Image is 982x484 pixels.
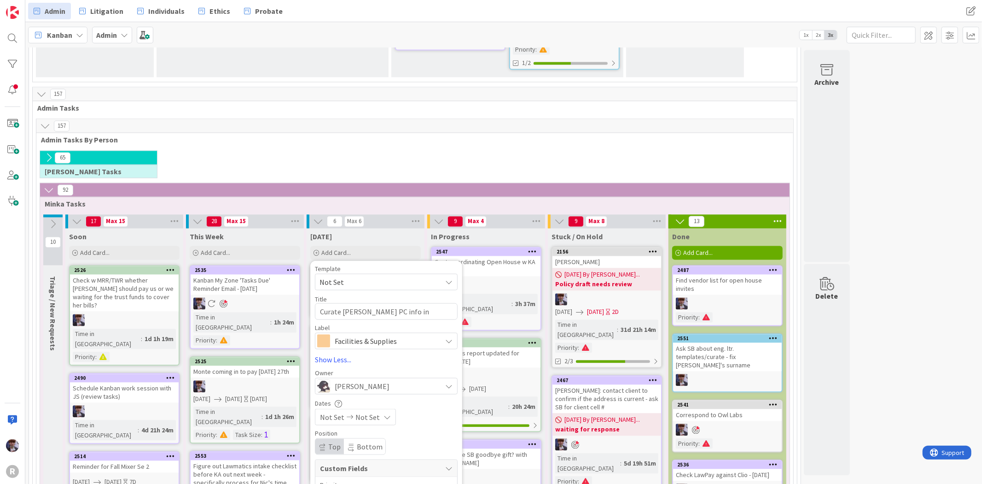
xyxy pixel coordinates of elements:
div: 2467 [557,377,661,384]
span: 2x [812,30,825,40]
div: 2535 [195,267,299,273]
div: Priority [193,430,216,440]
span: Litigation [90,6,123,17]
b: Policy draft needs review [555,279,658,289]
div: Max 15 [106,219,125,224]
textarea: Curate [PERSON_NAME] PC info in management [315,303,458,319]
div: Task Size [233,430,261,440]
div: 2526 [74,267,179,273]
span: 2/3 [564,356,573,366]
span: 3x [825,30,837,40]
div: 2536 [673,460,782,469]
span: Bottom [357,442,383,451]
div: Priority [676,312,698,322]
div: 2535 [191,266,299,274]
div: 2551Ask SB about eng. ltr. templates/curate - fix [PERSON_NAME]'s surname [673,334,782,371]
span: : [511,299,513,309]
a: 2551Ask SB about eng. ltr. templates/curate - fix [PERSON_NAME]'s surnameML [672,333,783,392]
div: Max 15 [227,219,246,224]
span: 157 [50,89,66,100]
div: 2514Reminder for Fall Mixer Se 2 [70,452,179,472]
div: 2526Check w MRR/TWR whether [PERSON_NAME] should pay us or we waiting for the trust funds to cove... [70,266,179,311]
img: ML [193,297,205,309]
span: 28 [206,216,222,227]
div: 1h 24m [272,317,296,327]
b: waiting for response [555,425,658,434]
span: Not Set [320,411,344,422]
span: 1/2 [522,58,531,68]
div: 2156 [557,248,661,255]
span: Template [315,265,341,272]
span: [DATE] [193,394,210,404]
div: 2487Find vendor list for open house invites [673,266,782,295]
div: 2D [612,307,619,317]
div: [DATE] [250,394,267,404]
div: Ask SB about eng. ltr. templates/curate - fix [PERSON_NAME]'s surname [673,342,782,371]
span: : [617,325,618,335]
div: Time in [GEOGRAPHIC_DATA] [555,453,620,473]
div: 20h 24m [510,401,538,412]
div: Priority [513,44,535,54]
span: : [261,430,262,440]
span: Add Card... [80,248,110,257]
div: Max 4 [468,219,484,224]
div: 2531 [436,340,540,346]
div: Time in [GEOGRAPHIC_DATA] [435,294,511,314]
div: [PERSON_NAME] [552,256,661,268]
span: Add Card... [201,248,230,257]
img: KN [317,379,330,392]
a: 2547Cont. coordinating Open House w KA & KPNMLTime in [GEOGRAPHIC_DATA]:3h 37mPriority: [431,247,541,331]
span: : [535,44,537,54]
span: 17 [86,216,101,227]
img: ML [676,374,688,386]
span: Stuck / On Hold [552,232,603,241]
div: ML [191,380,299,392]
span: Individuals [148,6,185,17]
span: Triage / New Requests [48,276,58,351]
span: 9 [568,216,584,227]
span: Kanban [47,30,72,41]
span: Owner [315,369,333,376]
img: Visit kanbanzone.com [6,6,19,19]
span: 65 [55,152,70,163]
div: Priority [555,342,578,353]
b: Admin [96,30,117,40]
img: ML [73,405,85,417]
div: 2547Cont. coordinating Open House w KA & KPN [432,248,540,276]
div: 2531 [432,339,540,347]
img: ML [555,438,567,450]
img: ML [193,380,205,392]
div: 1d 1h 19m [142,334,176,344]
div: Check w MRR/TWR whether [PERSON_NAME] should pay us or we waiting for the trust funds to cover he... [70,274,179,311]
div: 3h 37m [513,299,538,309]
span: 157 [54,120,70,131]
a: 2541Correspond to Owl LabsMLPriority: [672,400,783,452]
span: : [216,335,217,345]
div: ML [432,472,540,484]
span: Add Card... [321,248,351,257]
div: 2156 [552,248,661,256]
span: [DATE] By [PERSON_NAME]... [564,270,640,279]
span: : [270,317,272,327]
a: 2490Schedule Kanban work session with JS (review tasks)MLTime in [GEOGRAPHIC_DATA]:4d 21h 24m [69,373,180,444]
span: : [620,458,622,468]
div: ML [673,374,782,386]
div: Check LawPay against Clio - [DATE] [673,469,782,481]
div: 1d 1h 26m [263,412,296,422]
span: : [141,334,142,344]
div: Time in [GEOGRAPHIC_DATA] [73,420,138,440]
div: 2514 [70,452,179,460]
div: 2156[PERSON_NAME] [552,248,661,268]
div: 2525 [191,357,299,366]
div: [PERSON_NAME]: contact client to confirm if the address is current - ask SB for client cell # [552,384,661,413]
span: Support [19,1,42,12]
div: 4d 21h 24m [139,425,176,435]
div: Archive [815,77,839,88]
div: Priority [193,335,216,345]
div: Monte coming in to pay [DATE] 27th [191,366,299,378]
div: 2490Schedule Kanban work session with JS (review tasks) [70,374,179,402]
div: Delete [816,290,838,301]
div: 2525 [195,358,299,365]
a: 2487Find vendor list for open house invitesMLPriority: [672,265,783,326]
div: ML [673,297,782,309]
